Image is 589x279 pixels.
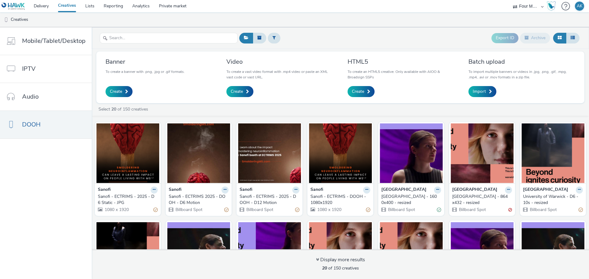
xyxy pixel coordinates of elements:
[98,106,151,112] a: Select of 150 creatives
[3,17,9,23] img: dooh
[352,89,364,95] span: Create
[381,194,441,206] a: [GEOGRAPHIC_DATA] - 1600x400 - resized
[529,207,557,213] span: Billboard Spot
[106,86,133,97] a: Create
[169,194,226,206] div: Sanofi - ECTRIMS 2025 - DOOH - D6 Motion
[381,194,439,206] div: [GEOGRAPHIC_DATA] - 1600x400 - resized
[523,187,568,194] strong: [GEOGRAPHIC_DATA]
[317,207,341,213] span: 1080 x 1920
[547,1,558,11] a: Hawk Academy
[295,206,299,213] div: Partially valid
[452,187,497,194] strong: [GEOGRAPHIC_DATA]
[566,33,579,43] button: Table
[96,123,159,183] img: Sanofi - ECTRIMS - 2025 - D6 Static - JPG visual
[226,69,333,80] p: To create a vast video format with .mp4 video or paste an XML vast code or vast URL.
[348,58,454,66] h3: HTML5
[22,120,40,129] span: DOOH
[380,123,443,183] img: University of Warwick - 1600x400 - resized visual
[468,86,496,97] a: Import
[473,89,486,95] span: Import
[98,187,111,194] strong: Sanofi
[106,69,185,74] p: To create a banner with .png, .jpg or .gif formats.
[452,194,512,206] a: [GEOGRAPHIC_DATA] - 864x432 - resized
[452,194,510,206] div: [GEOGRAPHIC_DATA] - 864x432 - resized
[106,58,185,66] h3: Banner
[522,123,584,183] img: University of Warwick - D6 - 10s - resized visual
[508,206,512,213] div: Invalid
[309,123,372,183] img: Sanofi - ECTRIMS - DOOH - 1080x1920 visual
[468,58,575,66] h3: Batch upload
[238,123,301,183] img: Sanofi - ECTRIMS - 2025 - DOOH - D12 Motion visual
[577,2,583,11] div: AK
[100,33,238,43] input: Search...
[2,2,25,10] img: undefined Logo
[22,92,39,101] span: Audio
[451,123,514,183] img: University of Warwick - 864x432 - resized visual
[579,206,583,213] div: Partially valid
[240,194,299,206] a: Sanofi - ECTRIMS - 2025 - DOOH - D12 Motion
[381,187,426,194] strong: [GEOGRAPHIC_DATA]
[387,207,415,213] span: Billboard Spot
[520,33,550,43] button: Archive
[310,194,370,206] a: Sanofi - ECTRIMS - DOOH - 1080x1920
[366,206,370,213] div: Partially valid
[246,207,273,213] span: Billboard Spot
[240,187,252,194] strong: Sanofi
[547,1,556,11] img: Hawk Academy
[111,106,116,112] strong: 20
[98,194,158,206] a: Sanofi - ECTRIMS - 2025 - D6 Static - JPG
[104,207,129,213] span: 1080 x 1920
[348,69,454,80] p: To create an HTML5 creative. Only available with AIOO & Broadsign SSPs
[553,33,566,43] button: Grid
[322,265,327,271] strong: 20
[458,207,486,213] span: Billboard Spot
[110,89,122,95] span: Create
[175,207,202,213] span: Billboard Spot
[491,33,518,43] button: Export ID
[316,256,365,263] div: Display more results
[468,69,575,80] p: To import multiple banners or videos in .jpg, .png, .gif, .mpg, .mp4, .avi or .mov formats in a z...
[348,86,375,97] a: Create
[523,194,580,206] div: University of Warwick - D6 - 10s - resized
[167,123,230,183] img: Sanofi - ECTRIMS 2025 - DOOH - D6 Motion visual
[523,194,583,206] a: University of Warwick - D6 - 10s - resized
[437,206,441,213] div: Valid
[310,194,368,206] div: Sanofi - ECTRIMS - DOOH - 1080x1920
[153,206,158,213] div: Partially valid
[169,187,182,194] strong: Sanofi
[310,187,323,194] strong: Sanofi
[169,194,229,206] a: Sanofi - ECTRIMS 2025 - DOOH - D6 Motion
[22,64,36,73] span: IPTV
[224,206,229,213] div: Partially valid
[226,86,253,97] a: Create
[240,194,297,206] div: Sanofi - ECTRIMS - 2025 - DOOH - D12 Motion
[22,36,86,45] span: Mobile/Tablet/Desktop
[322,265,359,271] span: of 150 creatives
[226,58,333,66] h3: Video
[98,194,155,206] div: Sanofi - ECTRIMS - 2025 - D6 Static - JPG
[231,89,243,95] span: Create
